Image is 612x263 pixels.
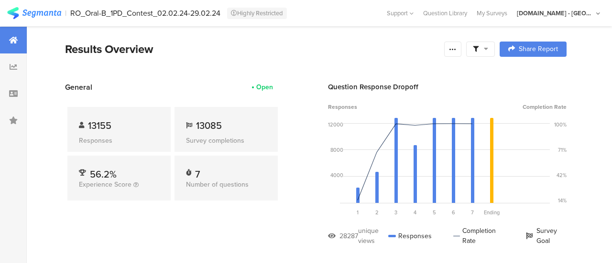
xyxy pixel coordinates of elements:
div: 71% [558,146,567,154]
div: Responses [388,226,432,246]
span: 13085 [196,118,222,133]
div: Highly Restricted [227,8,287,19]
span: 4 [414,209,416,216]
div: [DOMAIN_NAME] - [GEOGRAPHIC_DATA] [517,9,593,18]
span: Experience Score [79,179,131,189]
span: 1 [357,209,359,216]
div: RO_Oral-B_1PD_Contest_02.02.24-29.02.24 [70,9,220,18]
div: Survey Goal [526,226,567,246]
span: Responses [328,103,357,111]
div: Results Overview [65,41,439,58]
div: Completion Rate [453,226,504,246]
span: Share Report [519,46,558,53]
img: segmanta logo [7,7,61,19]
div: Responses [79,136,159,146]
div: 100% [554,121,567,128]
div: Ending [482,209,501,216]
div: Support [387,6,414,21]
div: Survey completions [186,136,266,146]
span: 56.2% [90,167,117,181]
div: unique views [358,226,388,246]
div: 14% [558,197,567,204]
a: My Surveys [472,9,512,18]
span: Number of questions [186,179,249,189]
div: 8000 [330,146,343,154]
div: 7 [195,167,200,177]
span: 13155 [88,118,111,133]
div: | [65,8,66,19]
span: 2 [375,209,379,216]
div: Question Response Dropoff [328,82,567,92]
span: Completion Rate [523,103,567,111]
div: Open [256,82,273,92]
div: 28287 [339,231,358,241]
span: 3 [394,209,397,216]
a: Question Library [418,9,472,18]
div: 12000 [328,121,343,128]
span: 5 [433,209,436,216]
span: 7 [471,209,474,216]
span: General [65,82,92,93]
span: 6 [452,209,455,216]
div: 42% [557,171,567,179]
div: 4000 [330,171,343,179]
